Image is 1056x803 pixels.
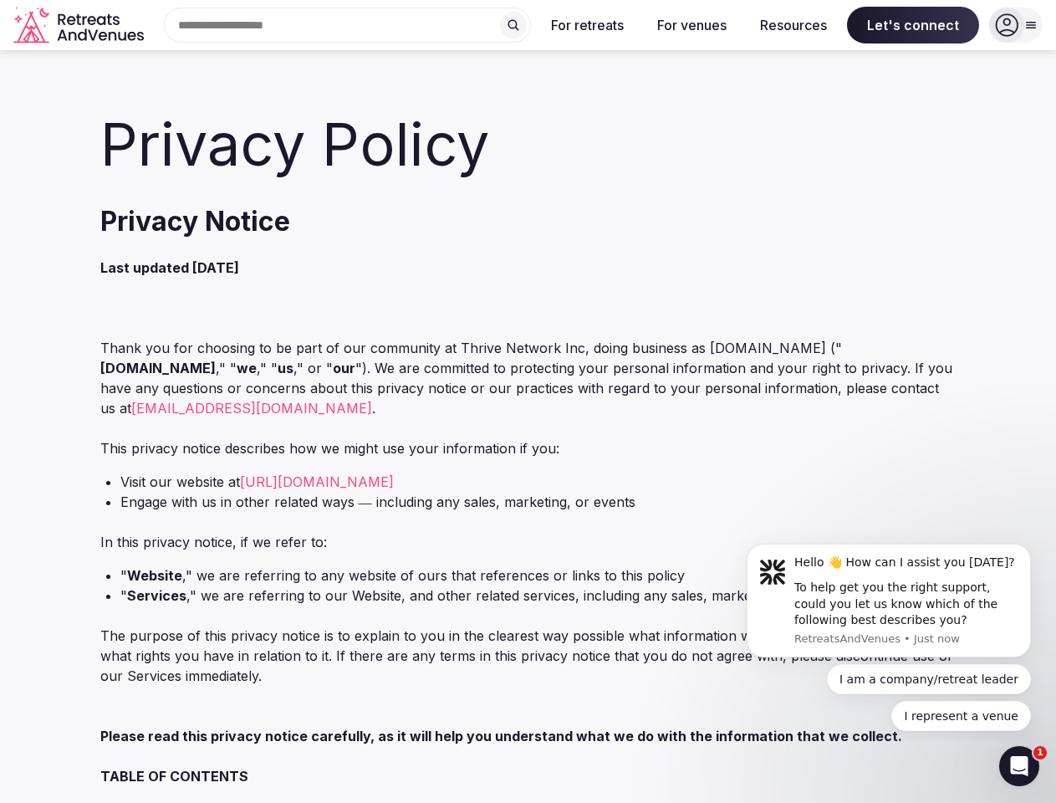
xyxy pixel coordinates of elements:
button: Resources [747,7,840,43]
li: Visit our website at [120,472,957,492]
iframe: Intercom notifications message [722,529,1056,741]
strong: we [237,360,257,376]
strong: Please read this privacy notice carefully, as it will help you understand what we do with the inf... [100,728,902,744]
span: Let's connect [847,7,979,43]
li: " ," we are referring to any website of ours that references or links to this policy [120,565,957,586]
li: Engage with us in other related ways ― including any sales, marketing, or events [120,492,957,512]
p: The purpose of this privacy notice is to explain to you in the clearest way possible what informa... [100,626,957,686]
h2: Privacy Notice [100,206,957,238]
strong: Website [127,567,182,584]
strong: Services [127,587,186,604]
p: Thank you for choosing to be part of our community at Thrive Network Inc, doing business as [DOMA... [100,338,957,418]
strong: Last updated [DATE] [100,259,239,276]
a: [URL][DOMAIN_NAME] [240,473,394,490]
li: " ," we are referring to our Website, and other related services, including any sales, marketing,... [120,586,957,606]
strong: us [278,360,293,376]
a: Visit the homepage [13,7,147,44]
svg: Retreats and Venues company logo [13,7,147,44]
button: For venues [644,7,740,43]
h1: Privacy Policy [100,104,957,186]
strong: TABLE OF CONTENTS [100,768,248,785]
strong: our [333,360,355,376]
iframe: Intercom live chat [999,746,1039,786]
p: This privacy notice describes how we might use your information if you: [100,438,957,458]
span: 1 [1033,746,1047,760]
button: For retreats [538,7,637,43]
p: In this privacy notice, if we refer to: [100,532,957,552]
strong: [DOMAIN_NAME] [100,360,216,376]
a: [EMAIL_ADDRESS][DOMAIN_NAME] [131,400,372,417]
